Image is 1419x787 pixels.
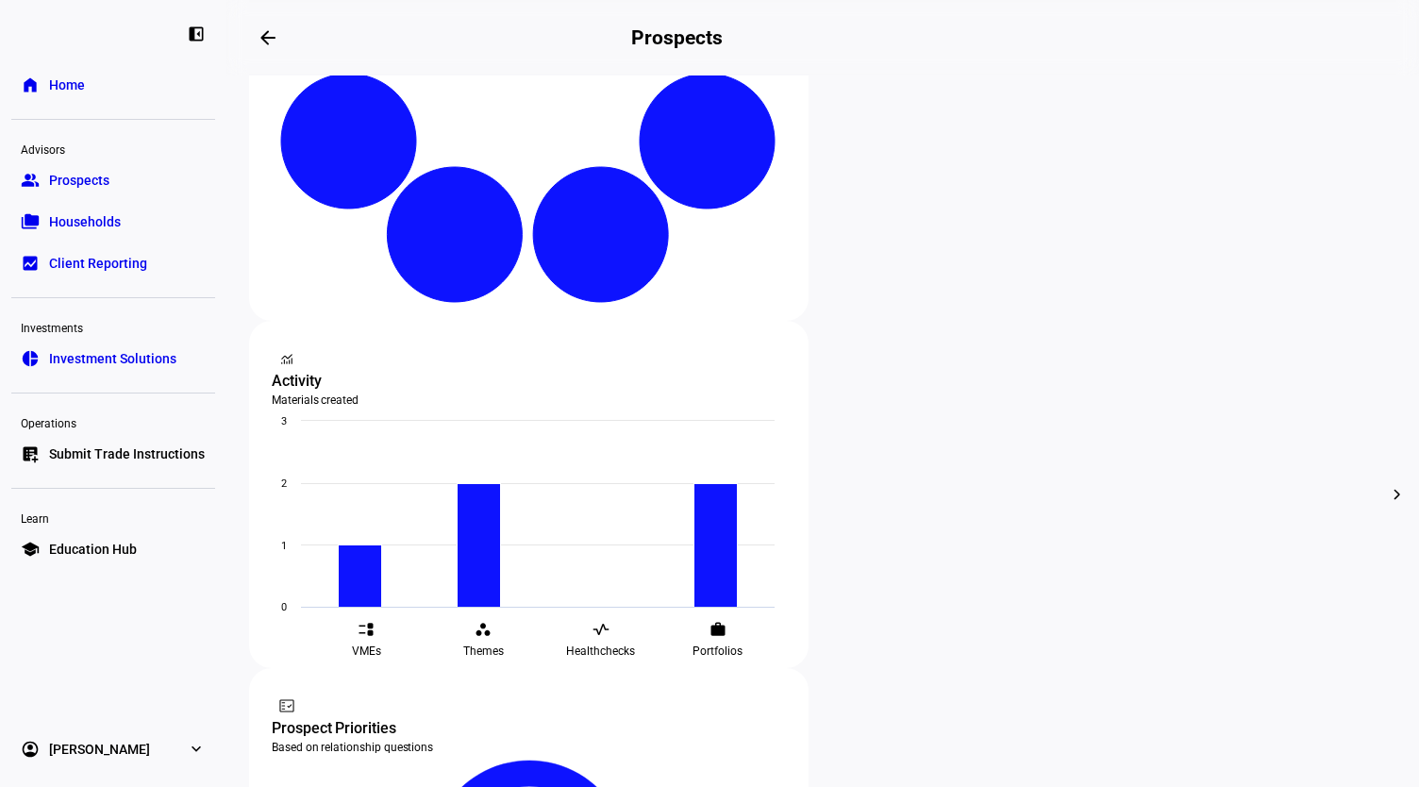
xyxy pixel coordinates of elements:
[21,740,40,759] eth-mat-symbol: account_circle
[475,621,492,638] eth-mat-symbol: workspaces
[593,621,609,638] eth-mat-symbol: vital_signs
[21,212,40,231] eth-mat-symbol: folder_copy
[49,444,205,463] span: Submit Trade Instructions
[49,540,137,559] span: Education Hub
[631,26,722,49] h2: Prospects
[187,25,206,43] eth-mat-symbol: left_panel_close
[272,717,786,740] div: Prospect Priorities
[281,477,287,490] text: 2
[49,254,147,273] span: Client Reporting
[21,254,40,273] eth-mat-symbol: bid_landscape
[11,409,215,435] div: Operations
[21,349,40,368] eth-mat-symbol: pie_chart
[187,740,206,759] eth-mat-symbol: expand_more
[49,75,85,94] span: Home
[11,244,215,282] a: bid_landscapeClient Reporting
[709,621,726,638] eth-mat-symbol: work
[1386,483,1409,506] mat-icon: chevron_right
[566,644,635,659] span: Healthchecks
[693,644,743,659] span: Portfolios
[281,540,287,552] text: 1
[272,393,786,408] div: Materials created
[257,26,279,49] mat-icon: arrow_backwards
[11,161,215,199] a: groupProspects
[49,349,176,368] span: Investment Solutions
[11,135,215,161] div: Advisors
[352,644,381,659] span: VMEs
[21,540,40,559] eth-mat-symbol: school
[463,644,504,659] span: Themes
[49,740,150,759] span: [PERSON_NAME]
[281,415,287,427] text: 3
[21,444,40,463] eth-mat-symbol: list_alt_add
[49,212,121,231] span: Households
[11,66,215,104] a: homeHome
[21,171,40,190] eth-mat-symbol: group
[358,621,375,638] eth-mat-symbol: event_list
[11,340,215,377] a: pie_chartInvestment Solutions
[281,601,287,613] text: 0
[272,740,786,755] div: Based on relationship questions
[11,504,215,530] div: Learn
[21,75,40,94] eth-mat-symbol: home
[11,313,215,340] div: Investments
[277,349,296,368] mat-icon: monitoring
[272,370,786,393] div: Activity
[11,203,215,241] a: folder_copyHouseholds
[277,696,296,715] mat-icon: fact_check
[49,171,109,190] span: Prospects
